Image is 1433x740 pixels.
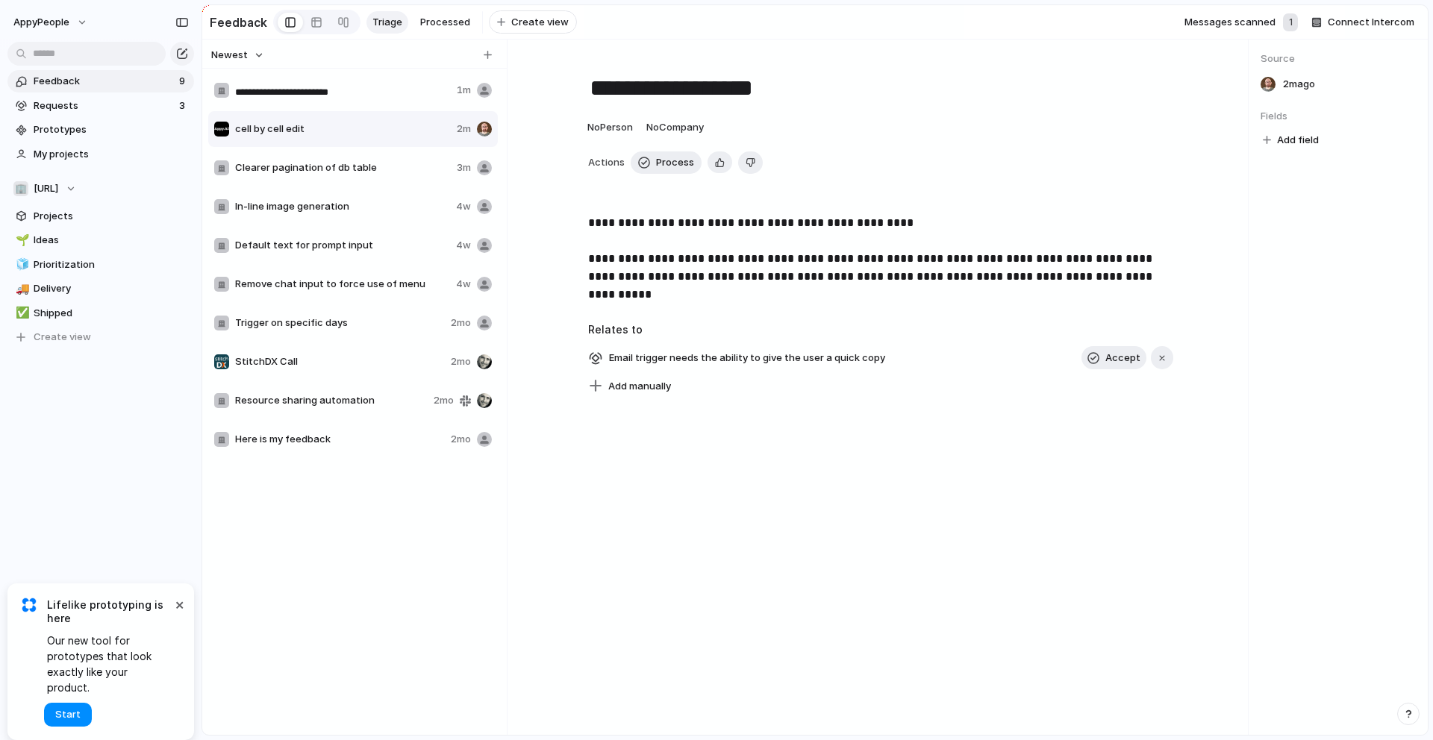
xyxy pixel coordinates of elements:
[179,74,188,89] span: 9
[170,595,188,613] button: Dismiss
[588,322,1173,337] h3: Relates to
[34,330,91,345] span: Create view
[457,160,471,175] span: 3m
[235,354,445,369] span: StitchDX Call
[7,229,194,251] a: 🌱Ideas
[7,143,194,166] a: My projects
[34,147,189,162] span: My projects
[1081,346,1146,370] button: Accept
[456,277,471,292] span: 4w
[1261,131,1321,150] button: Add field
[7,205,194,228] a: Projects
[1305,11,1420,34] button: Connect Intercom
[7,302,194,324] a: ✅Shipped
[1283,13,1298,31] div: 1
[34,74,175,89] span: Feedback
[656,155,694,170] span: Process
[235,199,450,214] span: In-line image generation
[1184,15,1276,30] span: Messages scanned
[489,10,577,34] button: Create view
[235,122,451,137] span: cell by cell edit
[13,281,28,296] button: 🚚
[434,393,454,408] span: 2mo
[7,326,194,348] button: Create view
[366,11,408,34] a: Triage
[55,707,81,722] span: Start
[1105,351,1140,366] span: Accept
[1261,51,1416,66] span: Source
[235,393,428,408] span: Resource sharing automation
[511,15,569,30] span: Create view
[456,199,471,214] span: 4w
[235,238,450,253] span: Default text for prompt input
[34,257,189,272] span: Prioritization
[646,121,704,133] span: No Company
[209,46,266,65] button: Newest
[235,160,451,175] span: Clearer pagination of db table
[457,83,471,98] span: 1m
[211,48,248,63] span: Newest
[7,95,194,117] a: Requests3
[456,238,471,253] span: 4w
[584,116,637,139] button: NoPerson
[7,70,194,92] a: Feedback9
[16,280,26,298] div: 🚚
[179,98,188,113] span: 3
[13,306,28,321] button: ✅
[235,432,445,447] span: Here is my feedback
[583,376,677,397] button: Add manually
[738,151,763,174] button: Delete
[235,277,450,292] span: Remove chat input to force use of menu
[7,119,194,141] a: Prototypes
[34,122,189,137] span: Prototypes
[13,233,28,248] button: 🌱
[1277,133,1319,148] span: Add field
[608,379,671,394] span: Add manually
[13,257,28,272] button: 🧊
[1283,77,1315,92] span: 2m ago
[643,116,708,139] button: NoCompany
[34,209,189,224] span: Projects
[235,316,445,330] span: Trigger on specific days
[7,178,194,200] button: 🏢[URL]
[7,10,96,34] button: AppyPeople
[451,316,471,330] span: 2mo
[372,15,402,30] span: Triage
[16,304,26,322] div: ✅
[47,633,172,695] span: Our new tool for prototypes that look exactly like your product.
[210,13,267,31] h2: Feedback
[457,122,471,137] span: 2m
[587,121,633,133] span: No Person
[420,15,470,30] span: Processed
[44,703,92,727] button: Start
[34,181,58,196] span: [URL]
[34,306,189,321] span: Shipped
[13,15,69,30] span: AppyPeople
[588,155,625,170] span: Actions
[451,432,471,447] span: 2mo
[7,254,194,276] a: 🧊Prioritization
[451,354,471,369] span: 2mo
[34,98,175,113] span: Requests
[16,256,26,273] div: 🧊
[47,598,172,625] span: Lifelike prototyping is here
[34,233,189,248] span: Ideas
[7,277,194,300] a: 🚚Delivery
[1328,15,1414,30] span: Connect Intercom
[414,11,476,34] a: Processed
[16,232,26,249] div: 🌱
[631,151,702,174] button: Process
[34,281,189,296] span: Delivery
[13,181,28,196] div: 🏢
[1261,109,1416,124] span: Fields
[605,348,890,369] span: Email trigger needs the ability to give the user a quick copy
